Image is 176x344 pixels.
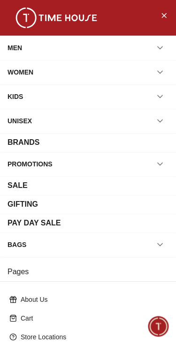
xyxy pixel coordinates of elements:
[8,112,32,129] div: UNISEX
[8,199,38,210] div: GIFTING
[8,64,33,81] div: WOMEN
[8,156,53,172] div: PROMOTIONS
[8,137,39,148] div: BRANDS
[21,314,163,323] p: Cart
[21,295,163,304] p: About Us
[8,88,23,105] div: KIDS
[8,180,28,191] div: SALE
[156,7,171,22] button: Close Menu
[21,332,163,342] p: Store Locations
[148,316,169,337] div: Chat Widget
[8,236,26,253] div: BAGS
[9,7,103,28] img: ...
[8,39,22,56] div: MEN
[8,217,61,229] div: PAY DAY SALE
